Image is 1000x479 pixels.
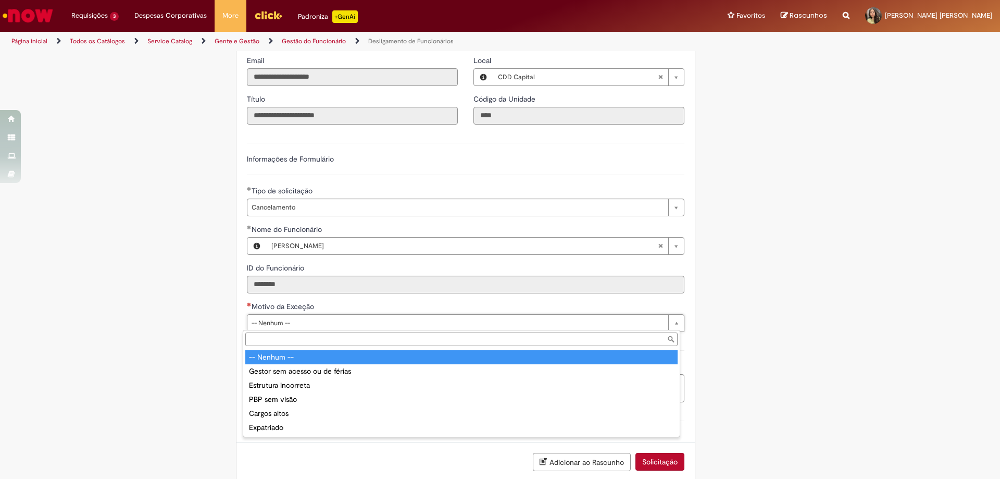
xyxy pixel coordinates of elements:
[245,407,678,421] div: Cargos altos
[245,378,678,392] div: Estrutura incorreta
[245,421,678,435] div: Expatriado
[245,392,678,407] div: PBP sem visão
[245,364,678,378] div: Gestor sem acesso ou de férias
[245,350,678,364] div: -- Nenhum --
[243,348,680,437] ul: Motivo da Exceção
